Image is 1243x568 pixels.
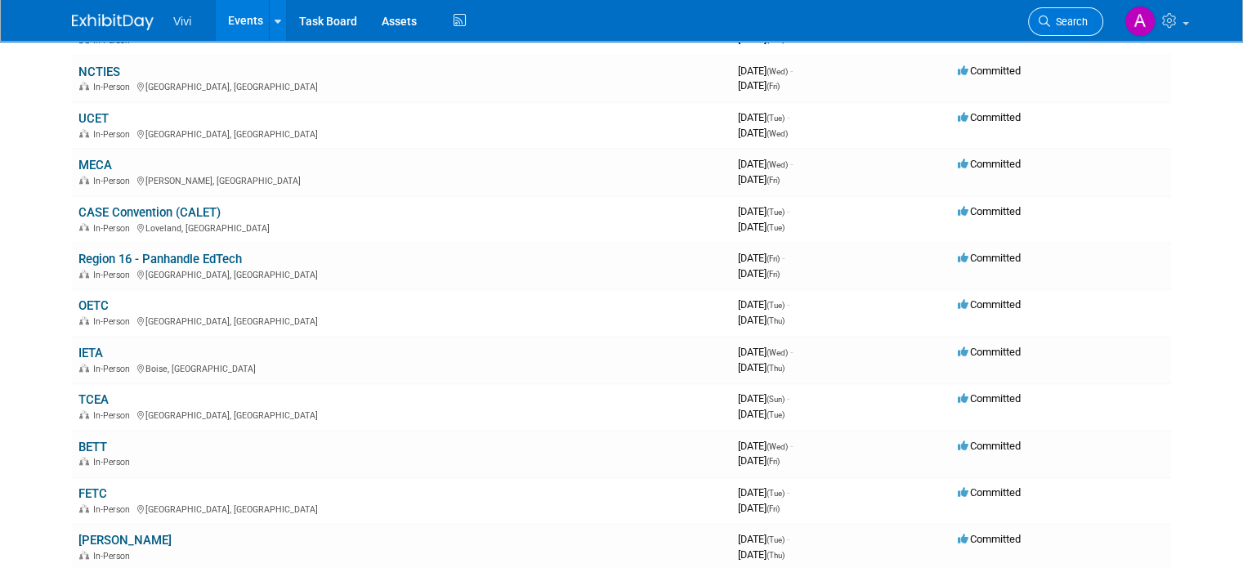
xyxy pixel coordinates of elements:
[767,67,788,76] span: (Wed)
[958,392,1021,405] span: Committed
[93,364,135,374] span: In-Person
[787,392,789,405] span: -
[790,65,793,77] span: -
[173,15,191,28] span: Vivi
[79,129,89,137] img: In-Person Event
[93,316,135,327] span: In-Person
[790,158,793,170] span: -
[738,158,793,170] span: [DATE]
[767,208,785,217] span: (Tue)
[738,533,789,545] span: [DATE]
[738,173,780,186] span: [DATE]
[790,346,793,358] span: -
[738,79,780,92] span: [DATE]
[1050,16,1088,28] span: Search
[78,298,109,313] a: OETC
[738,252,785,264] span: [DATE]
[767,535,785,544] span: (Tue)
[93,270,135,280] span: In-Person
[79,364,89,372] img: In-Person Event
[93,82,135,92] span: In-Person
[958,486,1021,499] span: Committed
[79,551,89,559] img: In-Person Event
[738,548,785,561] span: [DATE]
[1125,6,1156,37] img: Amy Barker
[93,129,135,140] span: In-Person
[738,298,789,311] span: [DATE]
[738,454,780,467] span: [DATE]
[78,502,725,515] div: [GEOGRAPHIC_DATA], [GEOGRAPHIC_DATA]
[79,410,89,418] img: In-Person Event
[787,205,789,217] span: -
[767,410,785,419] span: (Tue)
[958,440,1021,452] span: Committed
[78,221,725,234] div: Loveland, [GEOGRAPHIC_DATA]
[79,457,89,465] img: In-Person Event
[790,440,793,452] span: -
[738,111,789,123] span: [DATE]
[787,486,789,499] span: -
[767,348,788,357] span: (Wed)
[78,486,107,501] a: FETC
[958,298,1021,311] span: Committed
[767,442,788,451] span: (Wed)
[93,223,135,234] span: In-Person
[767,254,780,263] span: (Fri)
[78,267,725,280] div: [GEOGRAPHIC_DATA], [GEOGRAPHIC_DATA]
[767,82,780,91] span: (Fri)
[78,314,725,327] div: [GEOGRAPHIC_DATA], [GEOGRAPHIC_DATA]
[78,346,103,360] a: IETA
[767,301,785,310] span: (Tue)
[738,440,793,452] span: [DATE]
[767,160,788,169] span: (Wed)
[958,346,1021,358] span: Committed
[738,221,785,233] span: [DATE]
[767,457,780,466] span: (Fri)
[738,392,789,405] span: [DATE]
[787,298,789,311] span: -
[93,504,135,515] span: In-Person
[79,270,89,278] img: In-Person Event
[738,346,793,358] span: [DATE]
[79,82,89,90] img: In-Person Event
[78,79,725,92] div: [GEOGRAPHIC_DATA], [GEOGRAPHIC_DATA]
[78,392,109,407] a: TCEA
[1028,7,1103,36] a: Search
[78,252,242,266] a: Region 16 - Panhandle EdTech
[767,551,785,560] span: (Thu)
[767,489,785,498] span: (Tue)
[738,127,788,139] span: [DATE]
[958,158,1021,170] span: Committed
[767,316,785,325] span: (Thu)
[79,223,89,231] img: In-Person Event
[78,65,120,79] a: NCTIES
[72,14,154,30] img: ExhibitDay
[79,316,89,324] img: In-Person Event
[738,267,780,280] span: [DATE]
[93,176,135,186] span: In-Person
[767,364,785,373] span: (Thu)
[767,223,785,232] span: (Tue)
[767,270,780,279] span: (Fri)
[787,533,789,545] span: -
[78,533,172,548] a: [PERSON_NAME]
[93,410,135,421] span: In-Person
[767,114,785,123] span: (Tue)
[958,111,1021,123] span: Committed
[958,65,1021,77] span: Committed
[958,533,1021,545] span: Committed
[78,440,107,454] a: BETT
[79,176,89,184] img: In-Person Event
[738,314,785,326] span: [DATE]
[78,173,725,186] div: [PERSON_NAME], [GEOGRAPHIC_DATA]
[958,252,1021,264] span: Committed
[78,361,725,374] div: Boise, [GEOGRAPHIC_DATA]
[93,551,135,561] span: In-Person
[767,395,785,404] span: (Sun)
[78,111,109,126] a: UCET
[93,457,135,467] span: In-Person
[738,408,785,420] span: [DATE]
[738,486,789,499] span: [DATE]
[79,504,89,512] img: In-Person Event
[78,158,112,172] a: MECA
